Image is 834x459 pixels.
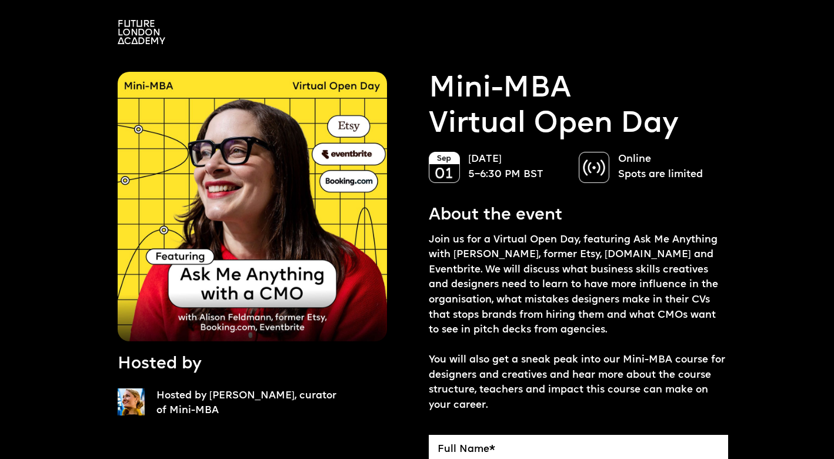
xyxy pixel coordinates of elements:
label: Full Name [438,444,719,455]
p: Hosted by [118,353,202,377]
p: Online Spots are limited [618,152,716,182]
p: About the event [429,204,562,228]
p: Join us for a Virtual Open Day, featuring Ask Me Anything with [PERSON_NAME], former Etsy, [DOMAI... [429,232,728,413]
img: A logo saying in 3 lines: Future London Academy [118,20,165,44]
p: Hosted by [PERSON_NAME], curator of Mini-MBA [156,388,339,418]
p: [DATE] 5–6:30 PM BST [468,152,566,182]
a: Mini-MBAVirtual Open Day [429,72,679,142]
